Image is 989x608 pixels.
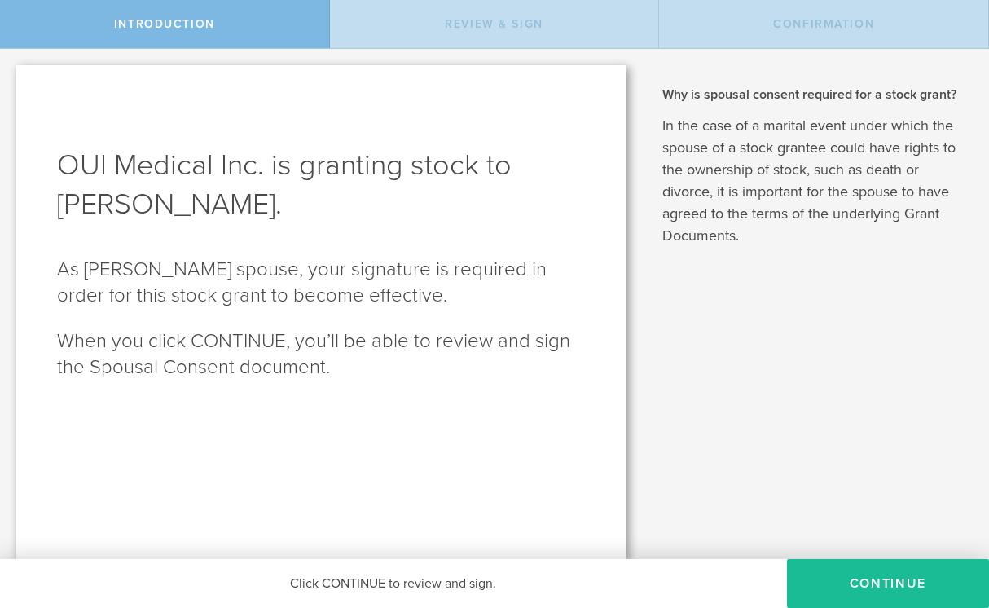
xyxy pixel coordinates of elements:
span: Confirmation [773,17,874,31]
p: In the case of a marital event under which the spouse of a stock grantee could have rights to the... [662,115,965,247]
p: As [PERSON_NAME] spouse, your signature is required in order for this stock grant to become effec... [57,257,586,309]
h2: Why is spousal consent required for a stock grant? [662,86,965,104]
h1: OUI Medical Inc. is granting stock to [PERSON_NAME]. [57,146,586,224]
span: Review & Sign [445,17,543,31]
button: CONTINUE [787,559,989,608]
span: Introduction [114,17,215,31]
p: When you click CONTINUE, you’ll be able to review and sign the Spousal Consent document. [57,328,586,381]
